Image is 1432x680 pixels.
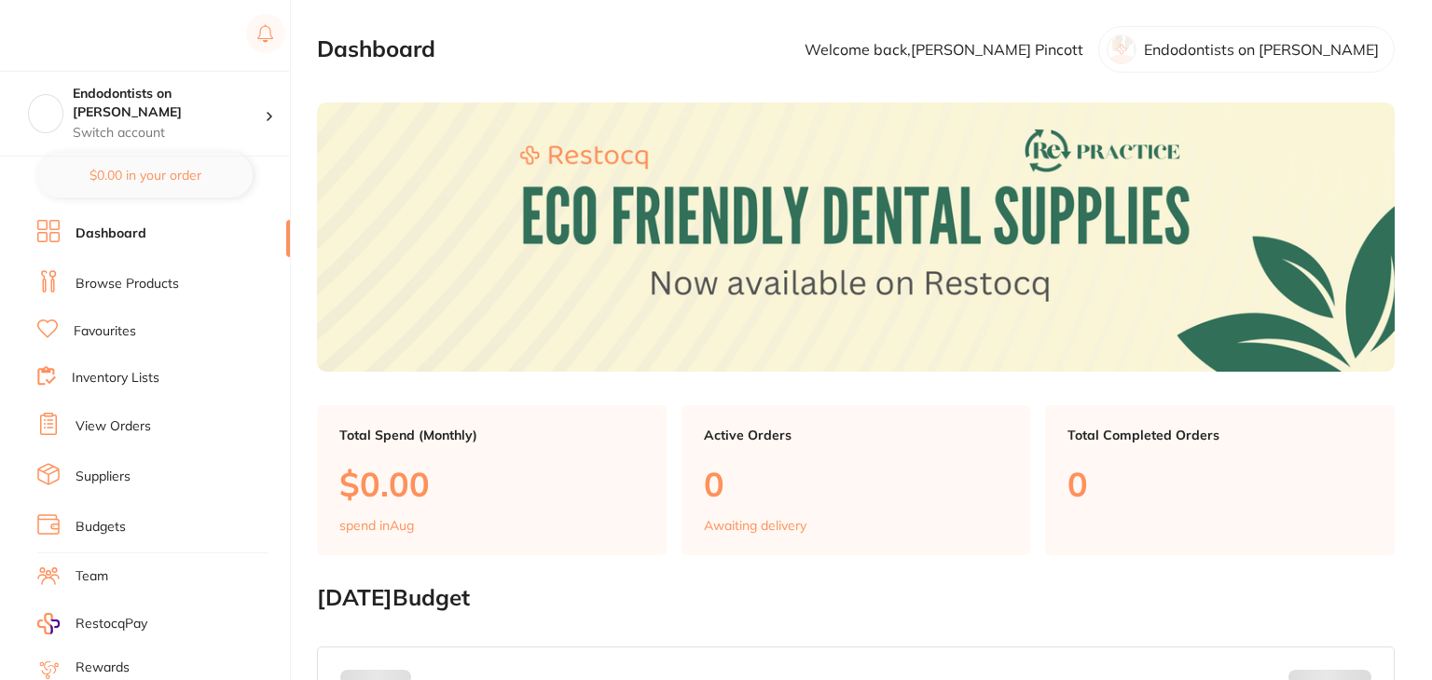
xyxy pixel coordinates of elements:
[317,405,667,556] a: Total Spend (Monthly)$0.00spend inAug
[339,518,414,533] p: spend in Aug
[72,369,159,388] a: Inventory Lists
[317,36,435,62] h2: Dashboard
[1045,405,1395,556] a: Total Completed Orders0
[76,417,151,436] a: View Orders
[317,585,1395,611] h2: [DATE] Budget
[1067,465,1372,503] p: 0
[76,224,146,243] a: Dashboard
[704,428,1009,442] p: Active Orders
[73,85,265,121] h4: Endodontists on Collins
[76,518,126,537] a: Budgets
[1067,428,1372,442] p: Total Completed Orders
[76,659,130,677] a: Rewards
[37,24,157,47] img: Restocq Logo
[339,428,644,442] p: Total Spend (Monthly)
[1144,41,1379,58] p: Endodontists on [PERSON_NAME]
[805,41,1083,58] p: Welcome back, [PERSON_NAME] Pincott
[73,124,265,143] p: Switch account
[76,275,179,293] a: Browse Products
[704,465,1009,503] p: 0
[37,14,157,57] a: Restocq Logo
[74,322,136,341] a: Favourites
[29,95,62,129] img: Endodontists on Collins
[704,518,806,533] p: Awaiting delivery
[682,405,1031,556] a: Active Orders0Awaiting delivery
[339,465,644,503] p: $0.00
[76,615,147,633] span: RestocqPay
[76,468,131,486] a: Suppliers
[76,567,108,586] a: Team
[37,613,147,634] a: RestocqPay
[317,102,1395,372] img: Dashboard
[37,613,60,634] img: RestocqPay
[37,153,253,197] button: $0.00 in your order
